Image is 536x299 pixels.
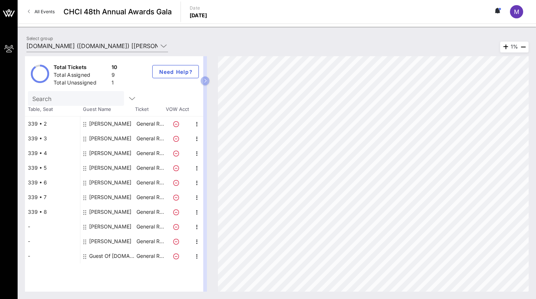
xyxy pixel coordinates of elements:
[135,131,165,146] p: General R…
[25,116,80,131] div: 339 • 2
[54,64,109,73] div: Total Tickets
[135,249,165,263] p: General R…
[112,71,117,80] div: 9
[190,4,207,12] p: Date
[25,161,80,175] div: 339 • 5
[89,146,131,161] div: Juan Pachon
[54,71,109,80] div: Total Assigned
[158,69,193,75] span: Need Help?
[135,190,165,205] p: General R…
[89,161,131,175] div: Ivonne Rodriguez
[89,205,131,219] div: Maria Praeli
[514,8,519,15] span: M
[135,205,165,219] p: General R…
[89,190,131,205] div: Zaira Garcia
[63,6,172,17] span: CHCI 48th Annual Awards Gala
[25,249,80,263] div: -
[54,79,109,88] div: Total Unassigned
[23,6,59,18] a: All Events
[25,234,80,249] div: -
[112,64,117,73] div: 10
[164,106,190,113] span: VOW Acct
[135,175,165,190] p: General R…
[135,161,165,175] p: General R…
[89,175,131,190] div: Alessandra Munoz
[25,219,80,234] div: -
[25,205,80,219] div: 339 • 8
[152,65,199,78] button: Need Help?
[135,116,165,131] p: General R…
[112,79,117,88] div: 1
[89,116,131,131] div: Daniela Chomba
[25,106,80,113] span: Table, Seat
[500,42,529,53] div: 1%
[89,131,131,146] div: Todd Schulte
[135,146,165,161] p: General R…
[135,106,164,113] span: Ticket
[34,9,55,14] span: All Events
[190,12,207,19] p: [DATE]
[135,234,165,249] p: General R…
[89,234,131,249] div: Maria Angulo
[25,175,80,190] div: 339 • 6
[25,190,80,205] div: 339 • 7
[510,5,523,18] div: M
[25,146,80,161] div: 339 • 4
[26,36,53,41] label: Select group
[89,219,131,234] div: Dana Chomba
[80,106,135,113] span: Guest Name
[135,219,165,234] p: General R…
[25,131,80,146] div: 339 • 3
[89,249,135,263] div: Guest Of FWD.us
